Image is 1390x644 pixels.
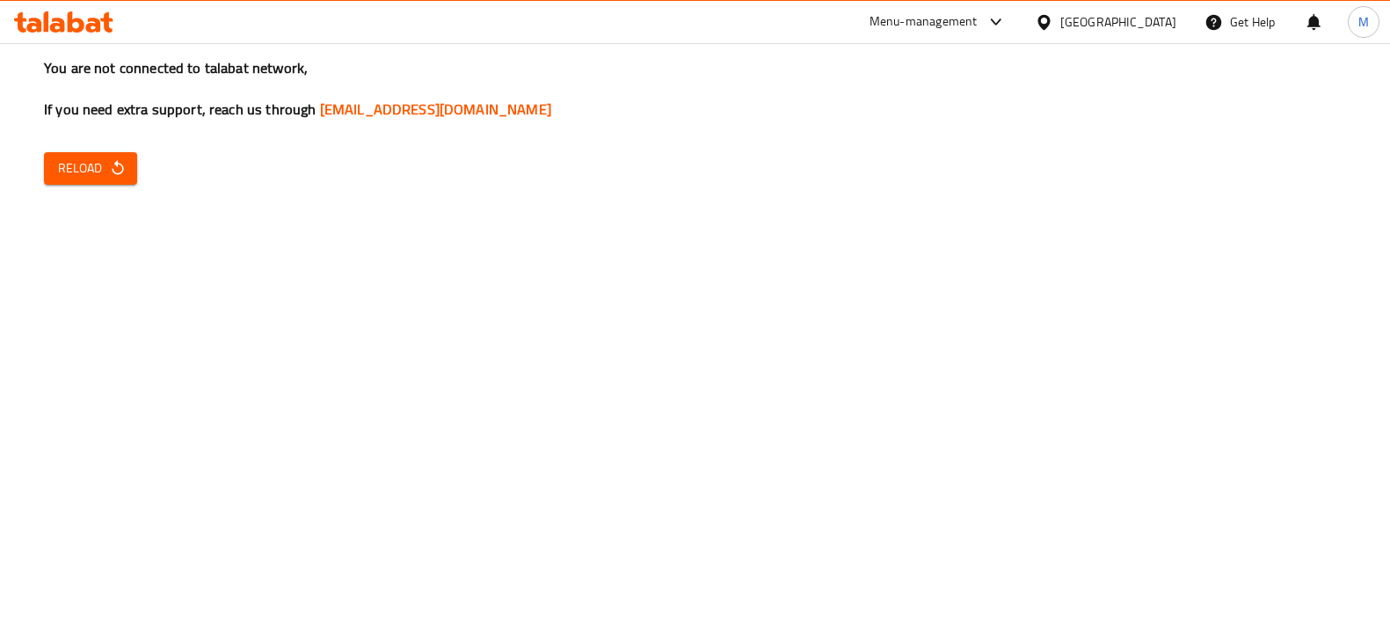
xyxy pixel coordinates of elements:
a: [EMAIL_ADDRESS][DOMAIN_NAME] [320,96,551,122]
h3: You are not connected to talabat network, If you need extra support, reach us through [44,58,1346,120]
div: [GEOGRAPHIC_DATA] [1060,12,1176,32]
button: Reload [44,152,137,185]
div: Menu-management [870,11,978,33]
span: Reload [58,157,123,179]
span: M [1358,12,1369,32]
